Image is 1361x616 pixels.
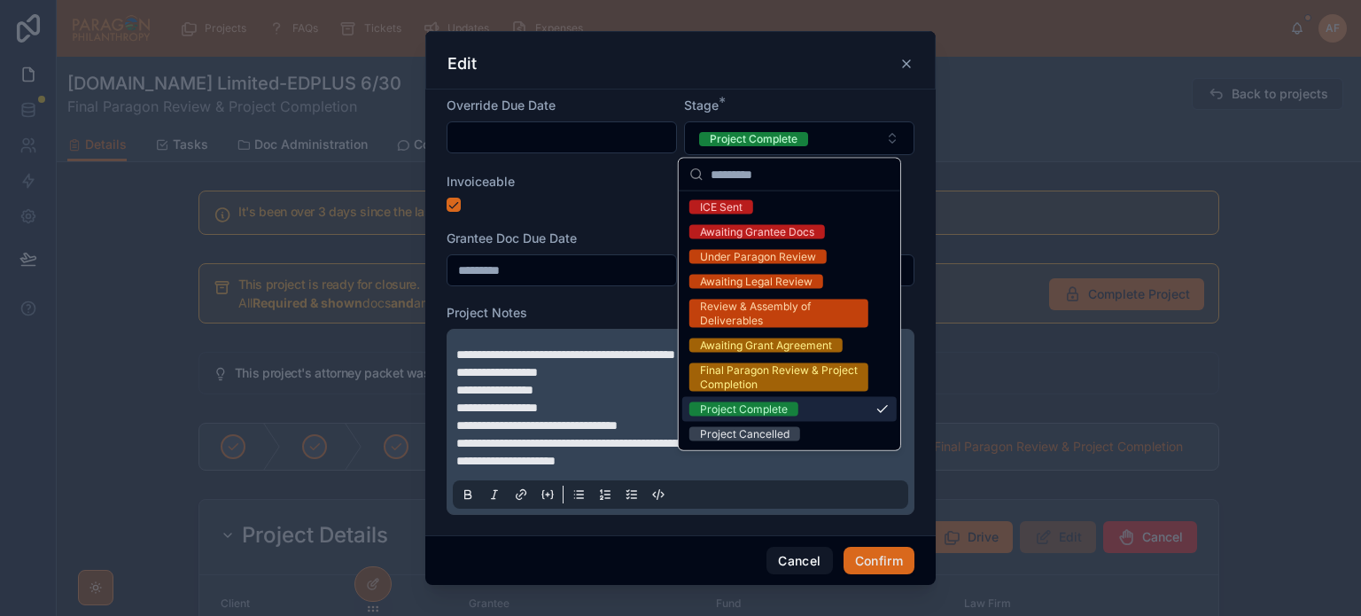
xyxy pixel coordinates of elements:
[700,250,816,264] div: Under Paragon Review
[684,97,719,113] span: Stage
[766,547,832,575] button: Cancel
[700,200,743,214] div: ICE Sent
[447,97,556,113] span: Override Due Date
[447,174,515,189] span: Invoiceable
[679,191,900,450] div: Suggestions
[447,53,477,74] h3: Edit
[700,363,858,392] div: Final Paragon Review & Project Completion
[700,339,832,353] div: Awaiting Grant Agreement
[447,230,577,246] span: Grantee Doc Due Date
[700,275,813,289] div: Awaiting Legal Review
[700,402,788,417] div: Project Complete
[447,305,527,320] span: Project Notes
[700,300,858,328] div: Review & Assembly of Deliverables
[710,132,797,146] div: Project Complete
[700,427,789,441] div: Project Cancelled
[684,121,914,155] button: Select Button
[700,225,814,239] div: Awaiting Grantee Docs
[844,547,914,575] button: Confirm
